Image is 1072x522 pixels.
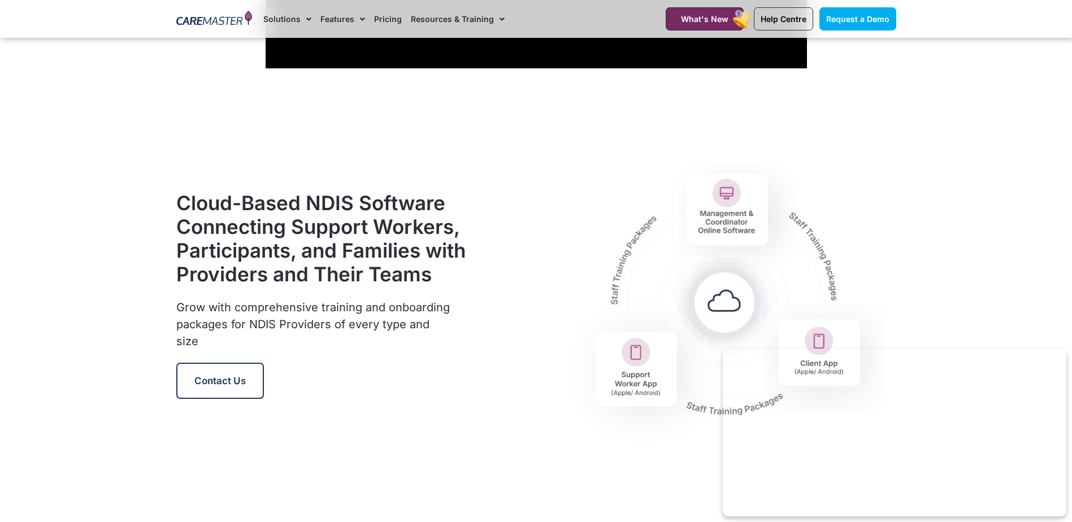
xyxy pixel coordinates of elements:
[176,301,450,348] span: Grow with comprehensive training and onboarding packages for NDIS Providers of every type and size
[194,375,246,386] span: Contact Us
[681,14,728,24] span: What's New
[761,14,806,24] span: Help Centre
[754,7,813,31] a: Help Centre
[723,349,1066,516] iframe: Popup CTA
[819,7,896,31] a: Request a Demo
[666,7,744,31] a: What's New
[562,136,896,454] img: CareMaster NDIS CRM software: Efficient, compliant, all-in-one solution.
[176,191,467,286] h2: Cloud-Based NDIS Software Connecting Support Workers, Participants, and Families with Providers a...
[826,14,889,24] span: Request a Demo
[176,11,253,28] img: CareMaster Logo
[176,363,264,399] a: Contact Us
